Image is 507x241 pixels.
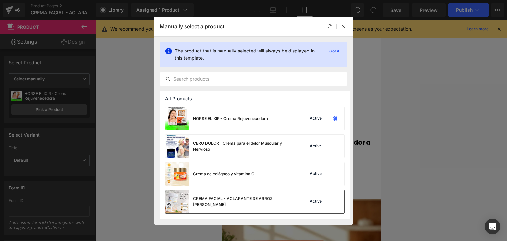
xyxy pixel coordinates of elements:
div: Open Intercom Messenger [485,219,500,234]
img: HORSE ELIXIR - Crema Rejuvenecedora [34,25,125,116]
div: CERO DOLOR - Crema para el dolor Muscular y Nervioso [193,140,292,152]
input: Search products [160,75,347,83]
div: HORSE ELIXIR - Crema Rejuvenecedora [193,116,268,121]
span: S/. 79.00 [78,129,108,141]
img: product-img [165,162,189,186]
a: HORSE ELIXIR - Crema Rejuvenecedora [10,119,149,126]
img: product-img [165,107,189,130]
div: Active [308,171,323,177]
img: product-img [165,135,189,158]
div: CREMA FACIAL - ACLARANTE DE ARROZ [PERSON_NAME] [193,196,292,208]
div: Active [308,199,323,204]
img: product-img [165,190,189,213]
p: Got it [327,47,342,55]
div: Active [308,144,323,149]
span: S/. 119.00 [50,132,75,139]
p: Manually select a product [160,23,224,30]
p: The product that is manually selected will always be displayed in this template. [175,47,321,62]
div: Active [308,116,323,121]
div: All Products [160,91,350,107]
div: Crema de colágneo y vitamina C [193,171,254,177]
